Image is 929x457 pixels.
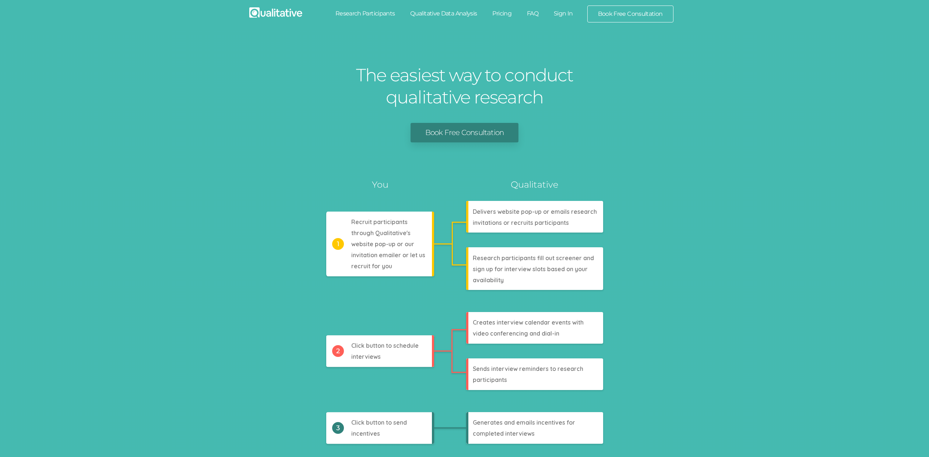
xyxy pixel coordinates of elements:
[351,229,411,237] tspan: through Qualitative's
[546,6,581,22] a: Sign In
[473,430,535,437] tspan: completed interviews
[372,179,388,190] tspan: You
[351,342,419,349] tspan: Click button to schedule
[519,6,546,22] a: FAQ
[473,219,569,226] tspan: invitations or recruits participants
[336,347,339,355] tspan: 2
[473,208,597,215] tspan: Delivers website pop-up or emails research
[351,240,414,248] tspan: website pop-up or our
[351,430,380,437] tspan: incentives
[588,6,673,22] a: Book Free Consultation
[473,254,594,262] tspan: Research participants fill out screener and
[473,376,507,383] tspan: participants
[511,179,558,190] tspan: Qualitative
[485,6,519,22] a: Pricing
[351,218,408,226] tspan: Recruit participants
[473,419,575,426] tspan: Generates and emails incentives for
[336,424,339,432] tspan: 3
[354,64,575,108] h1: The easiest way to conduct qualitative research
[411,123,518,142] a: Book Free Consultation
[249,7,302,18] img: Qualitative
[473,319,584,326] tspan: Creates interview calendar events with
[402,6,485,22] a: Qualitative Data Analysis
[473,265,588,273] tspan: sign up for interview slots based on your
[473,365,583,372] tspan: Sends interview reminders to research
[351,262,392,270] tspan: recruit for you
[351,353,381,360] tspan: interviews
[473,276,504,284] tspan: availability
[337,240,339,248] tspan: 1
[351,251,425,259] tspan: invitation emailer or let us
[328,6,403,22] a: Research Participants
[351,419,407,426] tspan: Click button to send
[473,330,559,337] tspan: video conferencing and dial-in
